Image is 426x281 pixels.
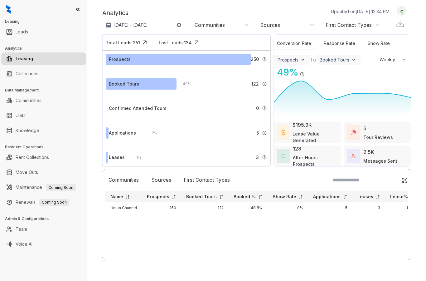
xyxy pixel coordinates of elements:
div: Prospects [109,56,131,63]
div: Messages Sent [363,158,397,164]
div: Lost Leads: 134 [159,39,192,46]
img: Info [262,81,267,86]
a: Team [16,223,27,235]
div: Applications [109,130,136,136]
span: 250 [251,56,259,63]
td: 5 [308,202,352,214]
div: Communities [195,22,225,28]
img: Info [262,106,267,111]
img: sorting [172,195,176,199]
td: Union Channel [105,202,142,214]
img: ViewFilterArrow [351,57,357,63]
span: 5 [256,130,259,136]
span: Weekly [380,57,399,63]
p: Updated on [DATE] 12:34 PM [331,8,390,15]
h3: Resident Operations [5,144,87,150]
img: Info [262,57,267,62]
img: sorting [375,195,380,199]
div: 1 % [130,154,141,161]
img: Click Icon [402,177,408,183]
h3: Leasing [5,19,87,24]
img: ViewFilterArrow [300,57,306,63]
div: $195.9K [293,121,312,129]
a: Communities [16,94,41,107]
button: [DATE] - [DATE] [102,19,186,31]
span: Coming Soon [39,199,69,206]
div: 49 % [177,81,191,87]
li: Team [1,223,86,235]
div: Confirmed Attended Tours [109,105,167,112]
p: Leases [357,194,373,200]
p: [DATE] - [DATE] [114,22,148,28]
img: Info [262,155,267,160]
button: Weekly [376,54,411,65]
div: Tour Reviews [363,134,393,140]
img: AfterHoursConversations [281,154,285,158]
img: sorting [343,195,347,199]
td: 1.0% [385,202,420,214]
img: sorting [258,195,263,199]
a: RenewalsComing Soon [16,196,69,209]
img: Info [300,72,305,77]
img: Click Icon [305,66,314,76]
div: Leases [109,154,125,161]
img: Click Icon [192,38,201,47]
a: Voice AI [16,238,32,250]
a: Units [16,109,26,122]
li: Units [1,109,86,122]
a: Leasing [16,52,33,65]
img: sorting [298,195,303,199]
img: logo [6,5,11,14]
td: 122 [181,202,229,214]
td: 3 [352,202,385,214]
p: Prospects [147,194,169,200]
img: Click Icon [140,38,149,47]
h3: Data Management [5,87,87,93]
li: Voice AI [1,238,86,250]
img: TourReviews [351,130,356,135]
div: Communities [105,173,142,187]
li: Renewals [1,196,86,209]
div: To [310,56,316,63]
img: TotalFum [351,154,356,158]
a: Leads [16,26,28,38]
div: Conversion Rate [274,37,314,50]
li: Communities [1,94,86,107]
a: Knowledge [16,124,39,137]
div: 6 [363,125,366,132]
a: Rent Collections [16,151,49,164]
li: Leasing [1,52,86,65]
img: Info [262,131,267,136]
div: Sources [260,22,280,28]
p: Booked % [234,194,256,200]
li: Rent Collections [1,151,86,164]
h3: Analytics [5,46,87,51]
div: Total Leads: 251 [106,39,140,46]
a: Collections [16,67,38,80]
td: 0% [268,202,308,214]
div: 2 % [146,130,157,136]
div: Response Rate [321,37,358,50]
li: Knowledge [1,124,86,137]
span: 0 [256,105,259,112]
div: 128 [293,145,301,152]
img: sorting [219,195,224,199]
h3: Admin & Configurations [5,216,87,222]
p: Analytics [102,8,128,17]
span: Coming Soon [46,184,76,191]
img: UserAvatar [397,8,406,14]
p: Name [110,194,123,200]
div: Booked Tours [109,81,139,87]
span: 3 [256,154,259,161]
td: 48.8% [229,202,268,214]
div: Show Rate [365,37,393,50]
p: Applications [313,194,341,200]
a: Move Outs [16,166,38,179]
p: Lease% [390,194,408,200]
img: sorting [125,195,130,199]
div: Prospects [278,57,298,62]
td: 250 [142,202,181,214]
p: Booked Tours [186,194,217,200]
div: 49 % [274,65,298,79]
img: SearchIcon [389,177,394,183]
